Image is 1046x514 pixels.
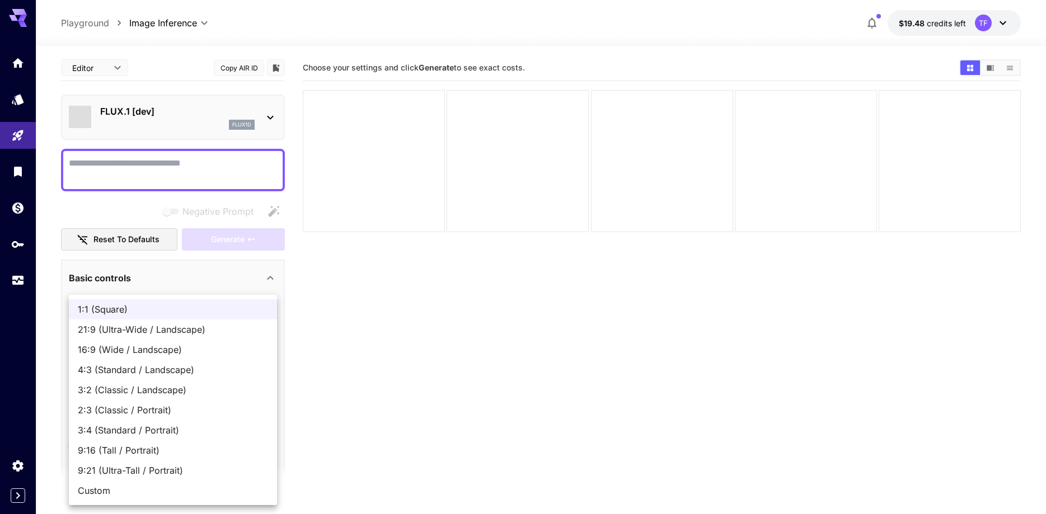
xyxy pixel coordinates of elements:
[78,363,268,376] span: 4:3 (Standard / Landscape)
[78,403,268,417] span: 2:3 (Classic / Portrait)
[78,484,268,497] span: Custom
[78,343,268,356] span: 16:9 (Wide / Landscape)
[78,303,268,316] span: 1:1 (Square)
[78,323,268,336] span: 21:9 (Ultra-Wide / Landscape)
[78,444,268,457] span: 9:16 (Tall / Portrait)
[78,383,268,397] span: 3:2 (Classic / Landscape)
[78,464,268,477] span: 9:21 (Ultra-Tall / Portrait)
[78,423,268,437] span: 3:4 (Standard / Portrait)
